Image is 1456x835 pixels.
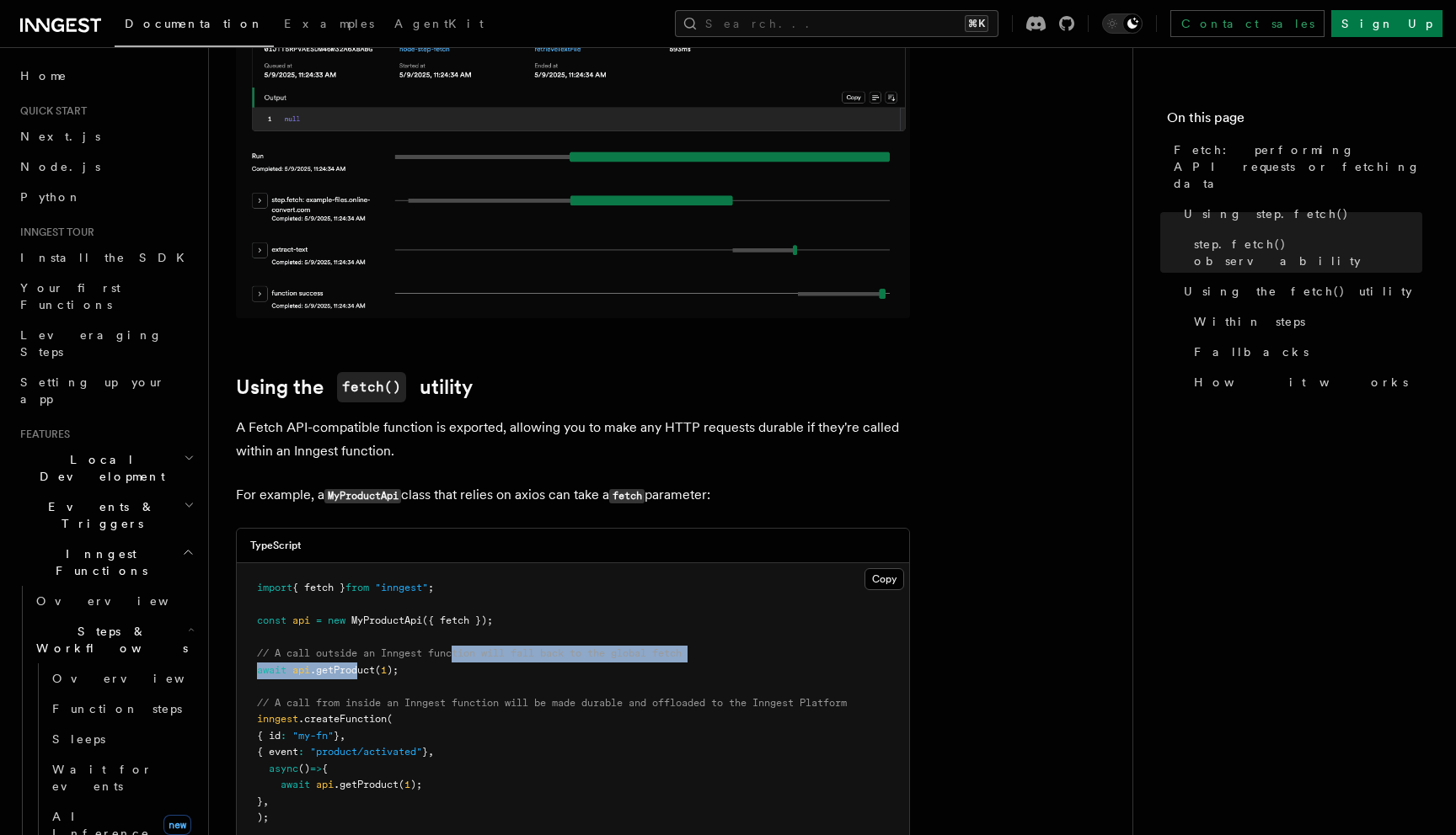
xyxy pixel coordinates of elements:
span: Node.js [20,160,100,173]
a: AgentKit [384,5,494,45]
span: await [257,664,286,676]
code: fetch() [337,372,406,402]
p: For example, a class that relies on axios can take a parameter: [236,483,910,508]
span: new [163,815,191,835]
span: .getProduct [334,779,399,790]
span: } [257,795,263,807]
span: ({ fetch }); [422,614,493,626]
code: MyProductApi [324,489,401,503]
span: 1 [404,779,410,790]
span: // A call outside an Inngest function will fall back to the global fetch [257,647,682,659]
a: How it works [1187,367,1422,397]
a: Node.js [13,152,198,182]
span: { id [257,730,281,742]
a: Fallbacks [1187,337,1422,367]
span: ); [257,811,269,823]
a: Leveraging Steps [13,320,198,367]
span: api [316,779,334,790]
span: step.fetch() observability [1194,236,1422,269]
h4: On this page [1167,108,1422,135]
h3: TypeScript [250,539,301,552]
span: "product/activated" [310,746,422,758]
span: Quick start [13,104,87,118]
span: , [428,746,434,758]
span: () [298,763,310,774]
span: Documentation [125,17,264,30]
a: Sign Up [1331,10,1443,37]
a: Using thefetch()utility [236,372,473,402]
button: Steps & Workflows [29,616,198,663]
span: ); [387,664,399,676]
a: step.fetch() observability [1187,229,1422,276]
span: Next.js [20,130,100,143]
span: Inngest tour [13,226,94,239]
span: Features [13,428,70,441]
span: const [257,614,286,626]
a: Setting up your app [13,367,198,414]
span: => [310,763,322,774]
span: Overview [52,672,226,685]
kbd: ⌘K [965,15,988,32]
span: import [257,582,292,593]
span: Steps & Workflows [29,623,188,657]
button: Local Development [13,444,198,492]
a: Install the SDK [13,242,198,273]
a: Using the fetch() utility [1177,276,1422,306]
span: Wait for events [52,763,153,793]
span: ( [375,664,381,676]
span: // A call from inside an Inngest function will be made durable and offloaded to the Inngest Platform [257,697,847,709]
a: Wait for events [45,754,198,801]
a: Your first Functions [13,273,198,320]
span: { event [257,746,298,758]
span: Within steps [1194,313,1305,330]
span: Setting up your app [20,375,165,406]
span: 1 [381,664,387,676]
span: , [263,795,269,807]
span: Inngest Functions [13,545,182,579]
button: Toggle dark mode [1102,13,1143,34]
span: AgentKit [394,17,484,30]
span: How it works [1194,374,1408,391]
span: ( [399,779,404,790]
span: } [334,730,340,742]
span: Home [20,67,67,84]
button: Search...⌘K [675,10,998,37]
a: Using step.fetch() [1177,199,1422,229]
span: { [322,763,328,774]
span: new [328,614,345,626]
span: Install the SDK [20,251,195,264]
span: = [316,614,322,626]
span: .createFunction [298,713,387,725]
button: Events & Triggers [13,492,198,539]
span: Using the fetch() utility [1184,283,1412,300]
span: Events & Triggers [13,498,184,532]
span: } [422,746,428,758]
a: Function steps [45,694,198,724]
span: Examples [284,17,374,30]
span: Local Development [13,451,184,485]
span: MyProductApi [351,614,422,626]
span: Sleeps [52,732,105,746]
span: Fetch: performing API requests or fetching data [1174,141,1422,192]
p: A Fetch API-compatible function is exported, allowing you to make any HTTP requests durable if th... [236,416,910,463]
span: ; [428,582,434,593]
a: Overview [29,586,198,616]
span: Using step.fetch() [1184,205,1349,222]
span: : [298,746,304,758]
span: Fallbacks [1194,343,1309,360]
a: Contact sales [1170,10,1325,37]
a: Next.js [13,121,198,152]
span: from [345,582,369,593]
button: Inngest Functions [13,539,198,586]
span: : [281,730,286,742]
span: .getProduct [310,664,375,676]
button: Copy [864,568,904,590]
code: fetch [609,489,645,503]
a: Home [13,61,198,91]
span: Your first Functions [20,281,120,311]
span: ); [410,779,422,790]
span: "inngest" [375,582,428,593]
a: Examples [274,5,384,45]
a: Fetch: performing API requests or fetching data [1167,135,1422,199]
span: "my-fn" [292,730,334,742]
